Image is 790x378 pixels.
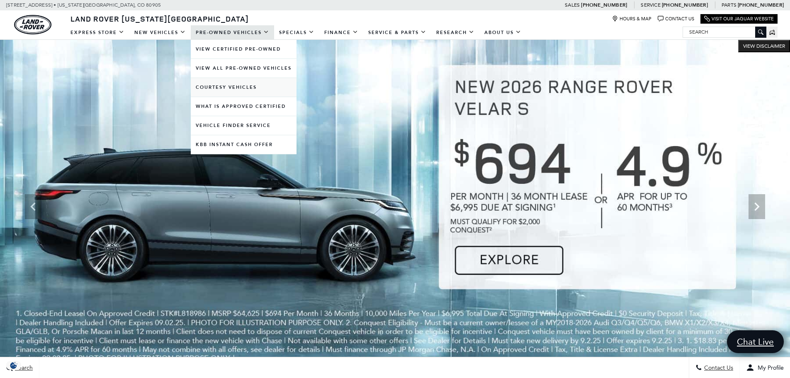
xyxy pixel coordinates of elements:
[704,16,774,22] a: Visit Our Jaguar Website
[4,361,23,370] section: Click to Open Cookie Consent Modal
[25,194,41,219] div: Previous
[658,16,694,22] a: Contact Us
[191,25,274,40] a: Pre-Owned Vehicles
[66,14,254,24] a: Land Rover [US_STATE][GEOGRAPHIC_DATA]
[743,43,785,49] span: VIEW DISCLAIMER
[66,25,526,40] nav: Main Navigation
[319,25,363,40] a: Finance
[14,15,51,34] img: Land Rover
[70,14,249,24] span: Land Rover [US_STATE][GEOGRAPHIC_DATA]
[565,2,580,8] span: Sales
[129,25,191,40] a: New Vehicles
[4,361,23,370] img: Opt-Out Icon
[191,135,297,154] a: KBB Instant Cash Offer
[740,357,790,378] button: Open user profile menu
[727,330,784,353] a: Chat Live
[702,364,733,371] span: Contact Us
[191,97,297,116] a: What Is Approved Certified
[6,2,161,8] a: [STREET_ADDRESS] • [US_STATE][GEOGRAPHIC_DATA], CO 80905
[722,2,737,8] span: Parts
[66,25,129,40] a: EXPRESS STORE
[191,78,297,97] a: Courtesy Vehicles
[738,40,790,52] button: VIEW DISCLAIMER
[754,364,784,371] span: My Profile
[733,336,778,347] span: Chat Live
[14,15,51,34] a: land-rover
[431,25,479,40] a: Research
[479,25,526,40] a: About Us
[683,27,766,37] input: Search
[612,16,651,22] a: Hours & Map
[581,2,627,8] a: [PHONE_NUMBER]
[641,2,660,8] span: Service
[191,59,297,78] a: View All Pre-Owned Vehicles
[191,40,297,59] a: View Certified Pre-Owned
[191,116,297,135] a: Vehicle Finder Service
[749,194,765,219] div: Next
[363,25,431,40] a: Service & Parts
[274,25,319,40] a: Specials
[662,2,708,8] a: [PHONE_NUMBER]
[738,2,784,8] a: [PHONE_NUMBER]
